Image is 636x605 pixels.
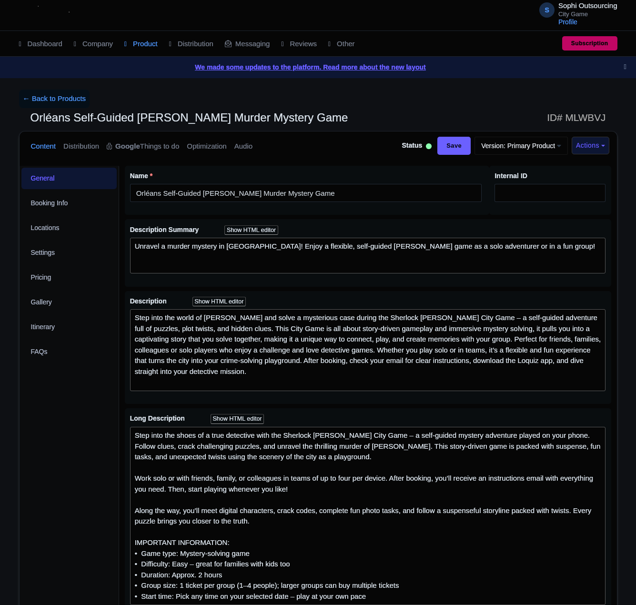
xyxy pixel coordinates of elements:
[234,131,252,161] a: Audio
[115,141,140,152] strong: Google
[21,341,117,363] a: FAQs
[74,31,113,57] a: Company
[225,31,270,57] a: Messaging
[562,36,617,50] a: Subscription
[534,2,617,17] a: S Sophi Outsourcing City Game
[547,108,606,127] span: ID# MLWBVJ
[169,31,213,57] a: Distribution
[192,297,246,307] div: Show HTML editor
[6,62,630,72] a: We made some updates to the platform. Read more about the new layout
[558,1,617,10] span: Sophi Outsourcing
[495,172,527,180] span: Internal ID
[474,137,568,155] a: Version: Primary Product
[402,141,423,151] span: Status
[135,241,601,262] div: Unravel a murder mystery in [GEOGRAPHIC_DATA]! Enjoy a flexible, self-guided [PERSON_NAME] game a...
[424,140,434,154] div: Active
[437,137,471,155] input: Save
[130,172,148,180] span: Name
[63,131,99,161] a: Distribution
[21,217,117,239] a: Locations
[19,31,62,57] a: Dashboard
[30,111,348,124] span: Orléans Self-Guided [PERSON_NAME] Murder Mystery Game
[130,414,187,422] span: Long Description
[539,2,555,18] span: S
[19,90,90,108] a: ← Back to Products
[21,316,117,338] a: Itinerary
[31,131,56,161] a: Content
[14,5,88,26] img: logo-ab69f6fb50320c5b225c76a69d11143b.png
[21,292,117,313] a: Gallery
[21,168,117,189] a: General
[130,226,201,233] span: Description Summary
[211,414,264,424] div: Show HTML editor
[572,137,609,154] button: Actions
[135,313,601,388] div: Step into the world of [PERSON_NAME] and solve a mysterious case during the Sherlock [PERSON_NAME...
[624,61,626,72] button: Close announcement
[224,225,278,235] div: Show HTML editor
[21,242,117,263] a: Settings
[558,11,617,17] small: City Game
[558,18,577,26] a: Profile
[281,31,317,57] a: Reviews
[135,430,601,602] div: Step into the shoes of a true detective with the Sherlock [PERSON_NAME] City Game – a self-guided...
[107,131,179,161] a: GoogleThings to do
[130,297,169,305] span: Description
[187,131,226,161] a: Optimization
[328,31,355,57] a: Other
[124,31,158,57] a: Product
[21,267,117,288] a: Pricing
[21,192,117,214] a: Booking Info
